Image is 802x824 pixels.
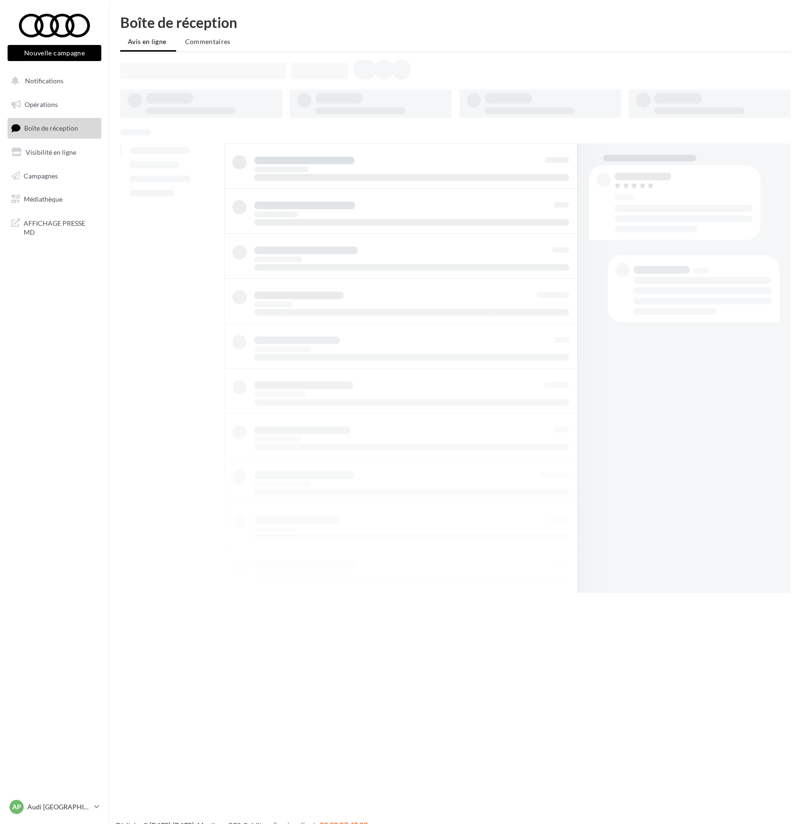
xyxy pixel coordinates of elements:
[25,77,63,85] span: Notifications
[8,798,101,816] a: AP Audi [GEOGRAPHIC_DATA] 17
[8,45,101,61] button: Nouvelle campagne
[24,124,78,132] span: Boîte de réception
[24,171,58,179] span: Campagnes
[25,100,58,108] span: Opérations
[6,95,103,115] a: Opérations
[6,213,103,241] a: AFFICHAGE PRESSE MD
[26,148,76,156] span: Visibilité en ligne
[24,195,62,203] span: Médiathèque
[6,189,103,209] a: Médiathèque
[6,71,99,91] button: Notifications
[6,142,103,162] a: Visibilité en ligne
[6,166,103,186] a: Campagnes
[12,802,21,812] span: AP
[27,802,90,812] p: Audi [GEOGRAPHIC_DATA] 17
[24,217,98,237] span: AFFICHAGE PRESSE MD
[6,118,103,138] a: Boîte de réception
[185,37,231,45] span: Commentaires
[120,15,791,29] div: Boîte de réception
